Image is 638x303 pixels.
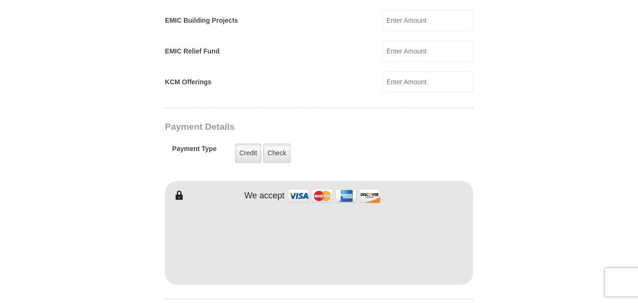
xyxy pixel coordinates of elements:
[165,16,238,26] label: EMIC Building Projects
[165,122,407,133] h3: Payment Details
[263,143,291,163] label: Check
[165,77,211,87] label: KCM Offerings
[383,41,473,62] input: Enter Amount
[287,186,382,206] img: credit cards accepted
[383,71,473,92] input: Enter Amount
[172,145,217,158] h5: Payment Type
[383,10,473,31] input: Enter Amount
[165,46,219,56] label: EMIC Relief Fund
[235,143,261,163] label: Credit
[245,191,285,201] h4: We accept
